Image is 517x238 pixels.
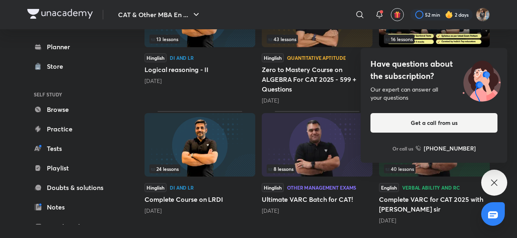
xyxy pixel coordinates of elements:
div: left [149,35,250,44]
a: Planner [27,39,122,55]
button: Get a call from us [370,113,497,133]
h6: [PHONE_NUMBER] [424,144,476,153]
span: 13 lessons [151,37,178,41]
img: avatar [394,11,401,18]
div: Verbal Ability and RC [402,185,460,190]
img: streak [445,11,453,19]
a: Company Logo [27,9,93,21]
div: DI and LR [170,185,194,190]
button: avatar [391,8,404,21]
div: 1 month ago [262,96,372,105]
div: infocontainer [384,164,485,173]
div: Quantitative Aptitude [287,55,346,60]
div: 3 months ago [262,207,372,215]
h4: Have questions about the subscription? [370,58,497,82]
img: ttu_illustration_new.svg [456,58,507,102]
img: Thumbnail [145,113,255,177]
div: infocontainer [267,164,368,173]
div: infosection [267,164,368,173]
div: Our expert can answer all your questions [370,85,497,102]
img: Mayank kardam [476,8,490,22]
span: 40 lessons [386,166,414,171]
div: Complete Course on LRDI [145,111,255,224]
h5: Complete VARC for CAT 2025 with [PERSON_NAME] sir [379,194,490,214]
div: Store [47,61,68,71]
div: Complete VARC for CAT 2025 with Amit Rohra sir [379,111,490,224]
div: 2 months ago [145,207,255,215]
div: Ultimate VARC Batch for CAT! [262,111,372,224]
img: Company Logo [27,9,93,19]
div: Other Management Exams [287,185,356,190]
div: left [267,164,368,173]
div: 1 month ago [145,77,255,85]
span: Hinglish [145,183,166,192]
span: 8 lessons [268,166,294,171]
div: infocontainer [149,164,250,173]
div: 3 months ago [379,216,490,225]
a: Store [27,58,122,74]
div: DI and LR [170,55,194,60]
a: Playlist [27,160,122,176]
div: infocontainer [267,35,368,44]
a: Tests [27,140,122,157]
h5: Ultimate VARC Batch for CAT! [262,194,372,204]
img: Thumbnail [262,113,372,177]
h5: Logical reasoning - II [145,65,255,74]
div: left [149,164,250,173]
div: infosection [267,35,368,44]
span: 16 lessons [386,37,413,41]
div: infosection [149,164,250,173]
div: left [384,35,485,44]
div: infocontainer [149,35,250,44]
div: infocontainer [384,35,485,44]
span: 43 lessons [268,37,296,41]
div: infosection [384,164,485,173]
p: Or call us [392,145,413,152]
h6: SELF STUDY [27,87,122,101]
h5: Complete Course on LRDI [145,194,255,204]
a: Browse [27,101,122,118]
a: [PHONE_NUMBER] [416,144,476,153]
h5: Zero to Mastery Course on ALGEBRA For CAT 2025 - 599 + Questions [262,65,372,94]
a: Practice [27,121,122,137]
span: Hinglish [262,53,284,62]
span: Hinglish [262,183,284,192]
span: English [379,183,399,192]
div: infosection [384,35,485,44]
div: left [384,164,485,173]
div: left [267,35,368,44]
button: CAT & Other MBA En ... [113,7,206,23]
a: Free live classes [27,218,122,235]
a: Notes [27,199,122,215]
div: infosection [149,35,250,44]
span: Hinglish [145,53,166,62]
span: 24 lessons [151,166,179,171]
a: Doubts & solutions [27,179,122,196]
